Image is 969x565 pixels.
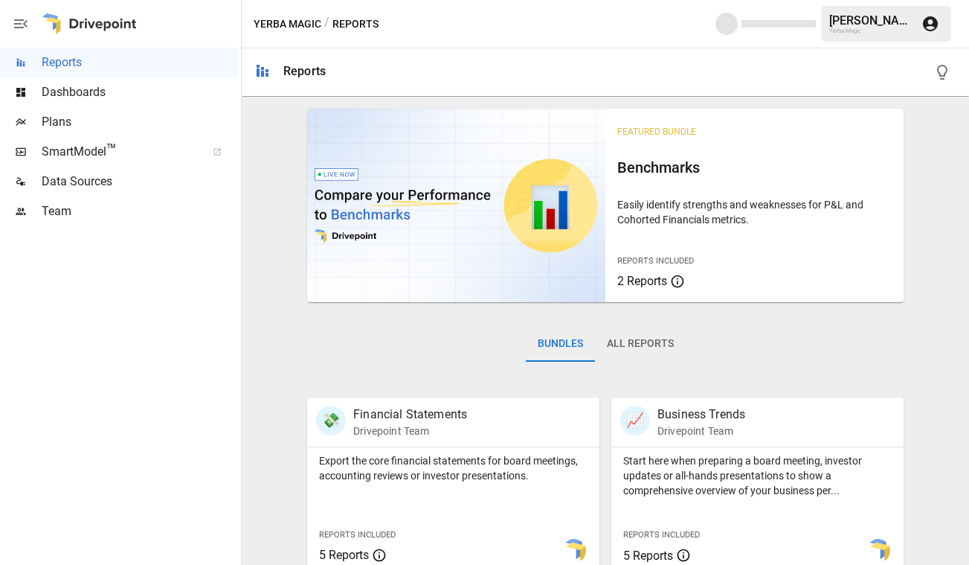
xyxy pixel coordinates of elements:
[620,406,650,435] div: 📈
[829,28,912,34] div: Yerba Magic
[562,539,586,563] img: smart model
[657,424,745,438] p: Drivepoint Team
[617,127,696,137] span: Featured Bundle
[526,326,595,362] button: Bundles
[319,548,369,562] span: 5 Reports
[617,156,892,179] h6: Benchmarks
[353,406,467,424] p: Financial Statements
[617,256,694,266] span: Reports Included
[283,64,326,78] div: Reports
[623,453,892,498] p: Start here when preparing a board meeting, investor updates or all-hands presentations to show a ...
[106,141,117,159] span: ™
[42,113,238,131] span: Plans
[319,453,587,483] p: Export the core financial statements for board meetings, accounting reviews or investor presentat...
[617,197,892,227] p: Easily identify strengths and weaknesses for P&L and Cohorted Financials metrics.
[595,326,686,362] button: All Reports
[42,83,238,101] span: Dashboards
[617,274,667,288] span: 2 Reports
[42,143,196,161] span: SmartModel
[623,549,673,563] span: 5 Reports
[42,54,238,71] span: Reports
[324,15,329,33] div: /
[657,406,745,424] p: Business Trends
[319,530,396,540] span: Reports Included
[623,530,700,540] span: Reports Included
[866,539,890,563] img: smart model
[829,13,912,28] div: [PERSON_NAME]
[307,109,605,302] img: video thumbnail
[353,424,467,438] p: Drivepoint Team
[254,15,321,33] button: Yerba Magic
[42,202,238,220] span: Team
[42,173,238,191] span: Data Sources
[316,406,346,435] div: 💸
